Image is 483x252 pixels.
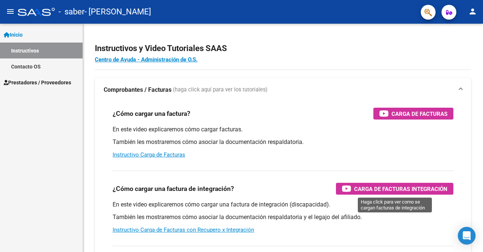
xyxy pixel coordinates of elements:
span: - [PERSON_NAME] [84,4,151,20]
mat-expansion-panel-header: Comprobantes / Facturas (haga click aquí para ver los tutoriales) [95,78,471,102]
span: Carga de Facturas [392,109,447,118]
p: En este video explicaremos cómo cargar facturas. [113,125,453,134]
button: Carga de Facturas Integración [336,183,453,195]
h2: Instructivos y Video Tutoriales SAAS [95,41,471,56]
div: Open Intercom Messenger [458,227,476,245]
span: - saber [59,4,84,20]
mat-icon: person [468,7,477,16]
span: Prestadores / Proveedores [4,78,71,87]
button: Carga de Facturas [373,108,453,120]
a: Instructivo Carga de Facturas con Recupero x Integración [113,226,254,233]
p: En este video explicaremos cómo cargar una factura de integración (discapacidad). [113,201,453,209]
span: Inicio [4,31,23,39]
span: (haga click aquí para ver los tutoriales) [173,86,267,94]
strong: Comprobantes / Facturas [104,86,171,94]
h3: ¿Cómo cargar una factura? [113,108,190,119]
p: También les mostraremos cómo asociar la documentación respaldatoria y el legajo del afiliado. [113,213,453,221]
a: Instructivo Carga de Facturas [113,151,185,158]
a: Centro de Ayuda - Administración de O.S. [95,56,197,63]
h3: ¿Cómo cargar una factura de integración? [113,184,234,194]
span: Carga de Facturas Integración [354,184,447,194]
mat-icon: menu [6,7,15,16]
p: También les mostraremos cómo asociar la documentación respaldatoria. [113,138,453,146]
